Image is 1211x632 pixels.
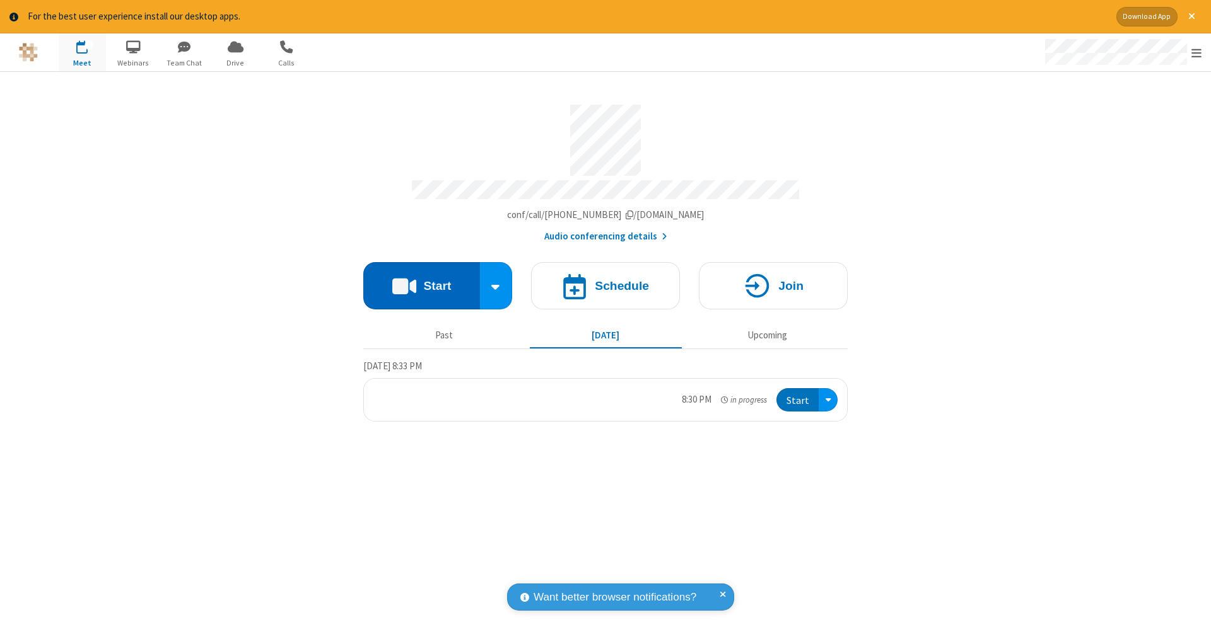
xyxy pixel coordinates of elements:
button: Audio conferencing details [544,229,667,244]
h4: Schedule [595,280,649,292]
button: Download App [1116,7,1178,26]
button: Past [368,324,520,348]
button: Start [363,262,480,309]
div: Open menu [819,388,838,411]
span: Copy my meeting room link [507,209,705,221]
h4: Start [423,280,451,292]
div: 8:30 PM [682,393,711,407]
span: Team Chat [161,57,208,69]
div: 1 [85,40,93,50]
span: Meet [59,57,106,69]
span: Webinars [110,57,157,69]
div: Open menu [1033,33,1211,71]
button: Join [699,262,848,309]
button: Close alert [1182,7,1202,26]
button: Logo [4,33,52,71]
span: Want better browser notifications? [534,589,696,606]
button: Upcoming [691,324,843,348]
button: [DATE] [530,324,682,348]
section: Today's Meetings [363,359,848,422]
span: [DATE] 8:33 PM [363,360,422,372]
h4: Join [778,280,804,292]
em: in progress [721,394,767,406]
div: For the best user experience install our desktop apps. [28,9,1107,24]
div: Start conference options [480,262,513,309]
button: Copy my meeting room linkCopy my meeting room link [507,208,705,222]
button: Start [776,388,819,411]
section: Account details [363,95,848,243]
img: QA Selenium DO NOT DELETE OR CHANGE [19,43,38,62]
button: Schedule [531,262,680,309]
span: Drive [212,57,259,69]
span: Calls [263,57,310,69]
